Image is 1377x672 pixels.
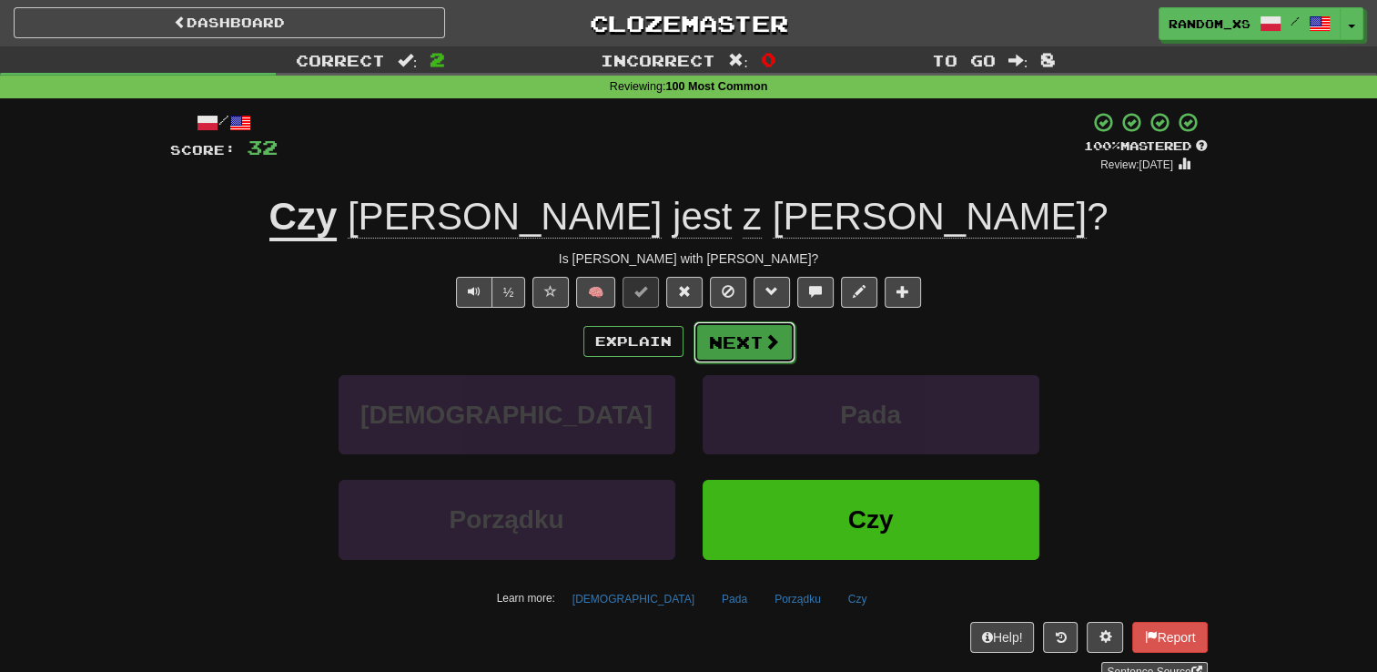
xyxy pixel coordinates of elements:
span: : [398,53,418,68]
div: Is [PERSON_NAME] with [PERSON_NAME]? [170,249,1208,268]
button: 🧠 [576,277,615,308]
button: Reset to 0% Mastered (alt+r) [666,277,703,308]
span: z [743,195,762,239]
button: Set this sentence to 100% Mastered (alt+m) [623,277,659,308]
small: Review: [DATE] [1100,158,1173,171]
button: Pada [712,585,757,613]
button: Explain [583,326,683,357]
small: Learn more: [497,592,555,605]
button: Grammar (alt+g) [754,277,790,308]
button: ½ [491,277,526,308]
strong: 100 Most Common [665,80,767,93]
button: Play sentence audio (ctl+space) [456,277,492,308]
button: Round history (alt+y) [1043,622,1078,653]
button: Edit sentence (alt+d) [841,277,877,308]
span: 2 [430,48,445,70]
a: Clozemaster [472,7,904,39]
span: Incorrect [601,51,715,69]
span: To go [932,51,996,69]
div: Mastered [1084,138,1208,155]
a: Dashboard [14,7,445,38]
button: [DEMOGRAPHIC_DATA] [339,375,675,454]
span: : [1008,53,1028,68]
div: / [170,111,278,134]
span: Pada [840,401,901,429]
button: Add to collection (alt+a) [885,277,921,308]
span: 100 % [1084,138,1120,153]
span: jest [673,195,732,239]
span: 8 [1040,48,1056,70]
a: Random_xs / [1159,7,1341,40]
div: Text-to-speech controls [452,277,526,308]
span: : [728,53,748,68]
button: Czy [838,585,877,613]
button: Discuss sentence (alt+u) [797,277,834,308]
span: [DEMOGRAPHIC_DATA] [360,401,653,429]
button: Porządku [339,480,675,559]
span: Random_xs [1169,15,1250,32]
u: Czy [269,195,338,241]
span: Correct [296,51,385,69]
span: Porządku [449,505,563,534]
button: Report [1132,622,1207,653]
span: [PERSON_NAME] [773,195,1087,239]
span: ? [337,195,1108,239]
span: Czy [848,505,894,534]
span: Score: [170,142,236,158]
button: Ignore sentence (alt+i) [710,277,746,308]
button: [DEMOGRAPHIC_DATA] [562,585,704,613]
span: 0 [761,48,776,70]
button: Czy [703,480,1039,559]
span: 32 [247,136,278,158]
button: Pada [703,375,1039,454]
button: Help! [970,622,1035,653]
button: Next [694,321,795,363]
button: Porządku [764,585,831,613]
button: Favorite sentence (alt+f) [532,277,569,308]
span: [PERSON_NAME] [348,195,662,239]
span: / [1291,15,1300,27]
